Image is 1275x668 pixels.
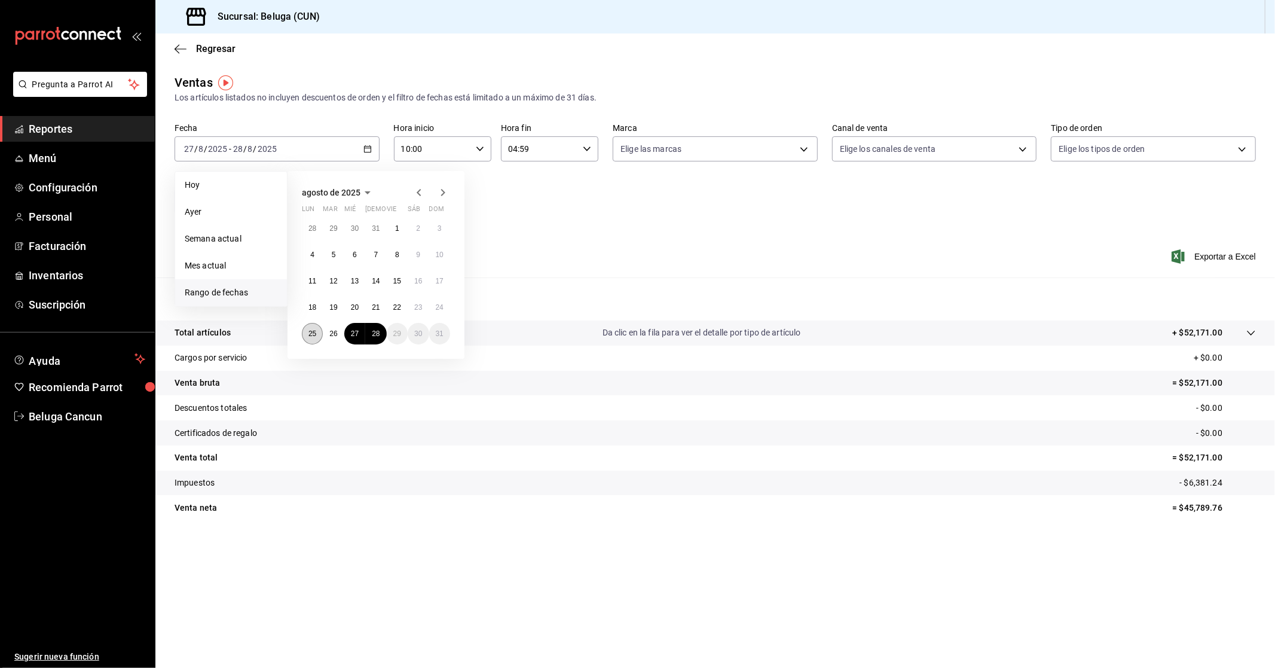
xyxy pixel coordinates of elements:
button: 8 de agosto de 2025 [387,244,408,266]
span: Elige los canales de venta [840,143,935,155]
input: ---- [257,144,277,154]
span: / [253,144,257,154]
span: Pregunta a Parrot AI [32,78,129,91]
button: 4 de agosto de 2025 [302,244,323,266]
span: Menú [29,150,145,166]
button: 14 de agosto de 2025 [365,270,386,292]
button: 22 de agosto de 2025 [387,297,408,318]
span: Elige las marcas [620,143,681,155]
span: Regresar [196,43,236,54]
span: Facturación [29,238,145,254]
button: 6 de agosto de 2025 [344,244,365,266]
abbr: 29 de julio de 2025 [329,224,337,233]
p: Descuentos totales [175,402,247,414]
input: -- [247,144,253,154]
button: 26 de agosto de 2025 [323,323,344,344]
p: Venta bruta [175,377,220,389]
abbr: 30 de agosto de 2025 [414,330,422,338]
button: 7 de agosto de 2025 [365,244,386,266]
abbr: 11 de agosto de 2025 [308,277,316,285]
span: Recomienda Parrot [29,379,145,395]
button: 23 de agosto de 2025 [408,297,429,318]
abbr: 4 de agosto de 2025 [310,251,314,259]
button: 28 de julio de 2025 [302,218,323,239]
abbr: 13 de agosto de 2025 [351,277,359,285]
abbr: 1 de agosto de 2025 [395,224,399,233]
abbr: 15 de agosto de 2025 [393,277,401,285]
span: Configuración [29,179,145,196]
span: Beluga Cancun [29,408,145,425]
div: Ventas [175,74,213,91]
button: 27 de agosto de 2025 [344,323,365,344]
label: Hora inicio [394,124,491,133]
button: Regresar [175,43,236,54]
p: + $52,171.00 [1172,327,1222,339]
p: Certificados de regalo [175,427,257,440]
span: Mes actual [185,260,277,272]
button: 24 de agosto de 2025 [429,297,450,318]
span: Exportar a Excel [1174,249,1256,264]
button: Tooltip marker [218,75,233,90]
abbr: 30 de julio de 2025 [351,224,359,233]
p: = $52,171.00 [1172,452,1256,464]
abbr: 17 de agosto de 2025 [436,277,444,285]
p: - $6,381.24 [1180,477,1256,489]
span: Ayuda [29,352,130,366]
abbr: 24 de agosto de 2025 [436,303,444,312]
p: - $0.00 [1196,427,1256,440]
span: Hoy [185,179,277,191]
p: = $45,789.76 [1172,502,1256,514]
button: 30 de julio de 2025 [344,218,365,239]
abbr: 29 de agosto de 2025 [393,330,401,338]
p: Impuestos [175,477,215,489]
abbr: 22 de agosto de 2025 [393,303,401,312]
span: / [243,144,247,154]
button: Pregunta a Parrot AI [13,72,147,97]
span: Sugerir nueva función [14,651,145,663]
input: -- [233,144,243,154]
button: 30 de agosto de 2025 [408,323,429,344]
button: 31 de agosto de 2025 [429,323,450,344]
button: 13 de agosto de 2025 [344,270,365,292]
span: Inventarios [29,267,145,283]
h3: Sucursal: Beluga (CUN) [208,10,320,24]
label: Marca [613,124,818,133]
abbr: 31 de agosto de 2025 [436,330,444,338]
abbr: 21 de agosto de 2025 [372,303,380,312]
button: 12 de agosto de 2025 [323,270,344,292]
button: 20 de agosto de 2025 [344,297,365,318]
abbr: 8 de agosto de 2025 [395,251,399,259]
button: agosto de 2025 [302,185,375,200]
button: 2 de agosto de 2025 [408,218,429,239]
label: Canal de venta [832,124,1037,133]
span: Rango de fechas [185,286,277,299]
button: 1 de agosto de 2025 [387,218,408,239]
label: Hora fin [501,124,598,133]
label: Tipo de orden [1051,124,1256,133]
button: 17 de agosto de 2025 [429,270,450,292]
span: / [194,144,198,154]
button: 28 de agosto de 2025 [365,323,386,344]
p: = $52,171.00 [1172,377,1256,389]
abbr: 6 de agosto de 2025 [353,251,357,259]
abbr: 23 de agosto de 2025 [414,303,422,312]
input: ---- [207,144,228,154]
button: 5 de agosto de 2025 [323,244,344,266]
span: Suscripción [29,297,145,313]
abbr: 25 de agosto de 2025 [308,330,316,338]
span: Reportes [29,121,145,137]
abbr: 31 de julio de 2025 [372,224,380,233]
abbr: 5 de agosto de 2025 [332,251,336,259]
p: + $0.00 [1194,352,1256,364]
a: Pregunta a Parrot AI [8,87,147,99]
div: Los artículos listados no incluyen descuentos de orden y el filtro de fechas está limitado a un m... [175,91,1256,104]
abbr: 20 de agosto de 2025 [351,303,359,312]
button: 21 de agosto de 2025 [365,297,386,318]
abbr: 7 de agosto de 2025 [374,251,378,259]
p: Cargos por servicio [175,352,247,364]
abbr: 10 de agosto de 2025 [436,251,444,259]
span: Semana actual [185,233,277,245]
abbr: jueves [365,205,436,218]
abbr: 26 de agosto de 2025 [329,330,337,338]
button: 10 de agosto de 2025 [429,244,450,266]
